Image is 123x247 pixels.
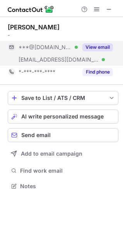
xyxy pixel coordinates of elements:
[21,151,82,157] span: Add to email campaign
[8,5,54,14] img: ContactOut v5.3.10
[82,68,113,76] button: Reveal Button
[82,43,113,51] button: Reveal Button
[8,128,118,142] button: Send email
[8,110,118,123] button: AI write personalized message
[19,44,72,51] span: ***@[DOMAIN_NAME]
[20,183,115,190] span: Notes
[8,181,118,192] button: Notes
[8,147,118,161] button: Add to email campaign
[21,113,104,120] span: AI write personalized message
[20,167,115,174] span: Find work email
[19,56,99,63] span: [EMAIL_ADDRESS][DOMAIN_NAME]
[21,132,51,138] span: Send email
[8,32,118,39] div: -
[21,95,105,101] div: Save to List / ATS / CRM
[8,23,60,31] div: [PERSON_NAME]
[8,165,118,176] button: Find work email
[8,91,118,105] button: save-profile-one-click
